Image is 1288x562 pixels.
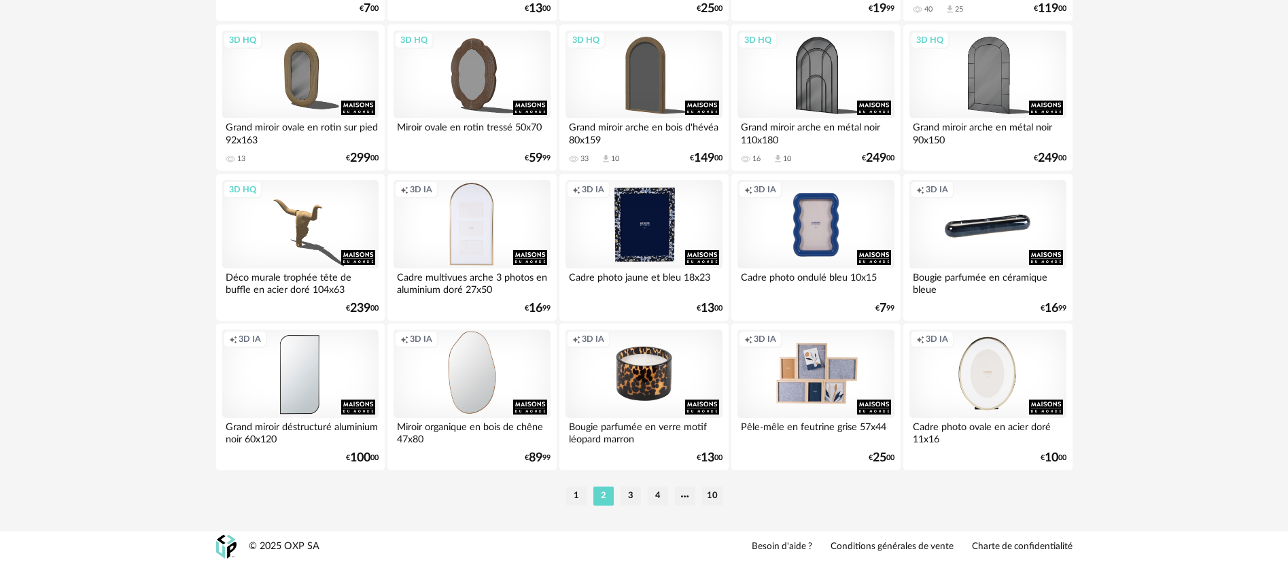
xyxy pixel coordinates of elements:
[572,184,580,195] span: Creation icon
[752,154,761,164] div: 16
[697,304,723,313] div: € 00
[387,174,556,321] a: Creation icon 3D IA Cadre multivues arche 3 photos en aluminium doré 27x50 €1699
[752,541,812,553] a: Besoin d'aide ?
[737,418,894,445] div: Pêle-mêle en feutrine grise 57x44
[525,453,551,463] div: € 99
[346,453,379,463] div: € 00
[222,268,379,296] div: Déco murale trophée tête de buffle en acier doré 104x63
[955,5,963,14] div: 25
[701,304,714,313] span: 13
[831,541,954,553] a: Conditions générales de vente
[601,154,611,164] span: Download icon
[972,541,1073,553] a: Charte de confidentialité
[216,323,385,470] a: Creation icon 3D IA Grand miroir déstructuré aluminium noir 60x120 €10000
[525,304,551,313] div: € 99
[909,118,1066,145] div: Grand miroir arche en métal noir 90x150
[572,334,580,345] span: Creation icon
[1041,304,1066,313] div: € 99
[394,31,434,49] div: 3D HQ
[394,268,550,296] div: Cadre multivues arche 3 photos en aluminium doré 27x50
[869,4,894,14] div: € 99
[773,154,783,164] span: Download icon
[754,184,776,195] span: 3D IA
[529,304,542,313] span: 16
[346,304,379,313] div: € 00
[611,154,619,164] div: 10
[926,184,948,195] span: 3D IA
[916,184,924,195] span: Creation icon
[1034,4,1066,14] div: € 00
[346,154,379,163] div: € 00
[903,24,1072,171] a: 3D HQ Grand miroir arche en métal noir 90x150 €24900
[690,154,723,163] div: € 00
[648,487,668,506] li: 4
[216,535,237,559] img: OXP
[237,154,245,164] div: 13
[754,334,776,345] span: 3D IA
[621,487,641,506] li: 3
[945,4,955,14] span: Download icon
[924,5,933,14] div: 40
[593,487,614,506] li: 2
[525,154,551,163] div: € 99
[394,118,550,145] div: Miroir ovale en rotin tressé 50x70
[529,453,542,463] span: 89
[744,184,752,195] span: Creation icon
[566,487,587,506] li: 1
[737,268,894,296] div: Cadre photo ondulé bleu 10x15
[410,184,432,195] span: 3D IA
[909,418,1066,445] div: Cadre photo ovale en acier doré 11x16
[1038,154,1058,163] span: 249
[903,174,1072,321] a: Creation icon 3D IA Bougie parfumée en céramique bleue €1699
[694,154,714,163] span: 149
[400,184,408,195] span: Creation icon
[582,334,604,345] span: 3D IA
[731,174,900,321] a: Creation icon 3D IA Cadre photo ondulé bleu 10x15 €799
[903,323,1072,470] a: Creation icon 3D IA Cadre photo ovale en acier doré 11x16 €1000
[866,154,886,163] span: 249
[701,453,714,463] span: 13
[744,334,752,345] span: Creation icon
[566,31,606,49] div: 3D HQ
[909,268,1066,296] div: Bougie parfumée en céramique bleue
[1038,4,1058,14] span: 119
[1045,304,1058,313] span: 16
[783,154,791,164] div: 10
[580,154,589,164] div: 33
[559,174,728,321] a: Creation icon 3D IA Cadre photo jaune et bleu 18x23 €1300
[738,31,778,49] div: 3D HQ
[702,487,723,506] li: 10
[697,4,723,14] div: € 00
[701,4,714,14] span: 25
[559,24,728,171] a: 3D HQ Grand miroir arche en bois d'hévéa 80x159 33 Download icon 10 €14900
[400,334,408,345] span: Creation icon
[350,453,370,463] span: 100
[216,174,385,321] a: 3D HQ Déco murale trophée tête de buffle en acier doré 104x63 €23900
[525,4,551,14] div: € 00
[862,154,894,163] div: € 00
[394,418,550,445] div: Miroir organique en bois de chêne 47x80
[229,334,237,345] span: Creation icon
[222,118,379,145] div: Grand miroir ovale en rotin sur pied 92x163
[737,118,894,145] div: Grand miroir arche en métal noir 110x180
[880,304,886,313] span: 7
[529,4,542,14] span: 13
[223,31,262,49] div: 3D HQ
[1034,154,1066,163] div: € 00
[873,4,886,14] span: 19
[731,24,900,171] a: 3D HQ Grand miroir arche en métal noir 110x180 16 Download icon 10 €24900
[873,453,886,463] span: 25
[910,31,950,49] div: 3D HQ
[565,118,722,145] div: Grand miroir arche en bois d'hévéa 80x159
[582,184,604,195] span: 3D IA
[565,268,722,296] div: Cadre photo jaune et bleu 18x23
[869,453,894,463] div: € 00
[697,453,723,463] div: € 00
[364,4,370,14] span: 7
[875,304,894,313] div: € 99
[387,24,556,171] a: 3D HQ Miroir ovale en rotin tressé 50x70 €5999
[1045,453,1058,463] span: 10
[410,334,432,345] span: 3D IA
[223,181,262,198] div: 3D HQ
[529,154,542,163] span: 59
